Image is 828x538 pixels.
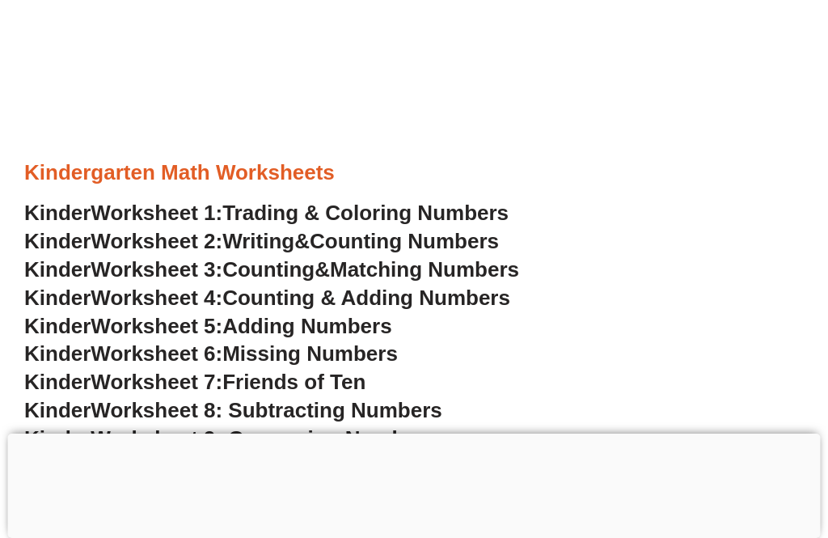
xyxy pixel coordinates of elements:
[24,398,442,422] a: KinderWorksheet 8: Subtracting Numbers
[24,229,499,253] a: KinderWorksheet 2:Writing&Counting Numbers
[330,257,519,282] span: Matching Numbers
[24,286,510,310] a: KinderWorksheet 4:Counting & Adding Numbers
[222,229,294,253] span: Writing
[222,314,391,338] span: Adding Numbers
[24,314,392,338] a: KinderWorksheet 5:Adding Numbers
[24,257,91,282] span: Kinder
[222,370,365,394] span: Friends of Ten
[24,426,437,451] a: KinderWorksheet 9: Comparing Numbers
[24,201,509,225] a: KinderWorksheet 1:Trading & Coloring Numbers
[24,398,91,422] span: Kinder
[91,314,222,338] span: Worksheet 5:
[222,257,315,282] span: Counting
[91,257,222,282] span: Worksheet 3:
[24,159,804,187] h3: Kindergarten Math Worksheets
[222,286,510,310] span: Counting & Adding Numbers
[24,370,91,394] span: Kinder
[24,341,91,366] span: Kinder
[222,201,509,225] span: Trading & Coloring Numbers
[91,370,222,394] span: Worksheet 7:
[747,460,828,538] iframe: Chat Widget
[91,398,441,422] span: Worksheet 8: Subtracting Numbers
[24,201,91,225] span: Kinder
[24,257,519,282] a: KinderWorksheet 3:Counting&Matching Numbers
[222,341,398,366] span: Missing Numbers
[24,341,398,366] a: KinderWorksheet 6:Missing Numbers
[24,286,91,310] span: Kinder
[24,314,91,338] span: Kinder
[91,286,222,310] span: Worksheet 4:
[24,229,91,253] span: Kinder
[91,341,222,366] span: Worksheet 6:
[8,434,821,534] iframe: Advertisement
[310,229,499,253] span: Counting Numbers
[91,426,436,451] span: Worksheet 9: Comparing Numbers
[91,201,222,225] span: Worksheet 1:
[24,426,91,451] span: Kinder
[91,229,222,253] span: Worksheet 2:
[24,370,365,394] a: KinderWorksheet 7:Friends of Ten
